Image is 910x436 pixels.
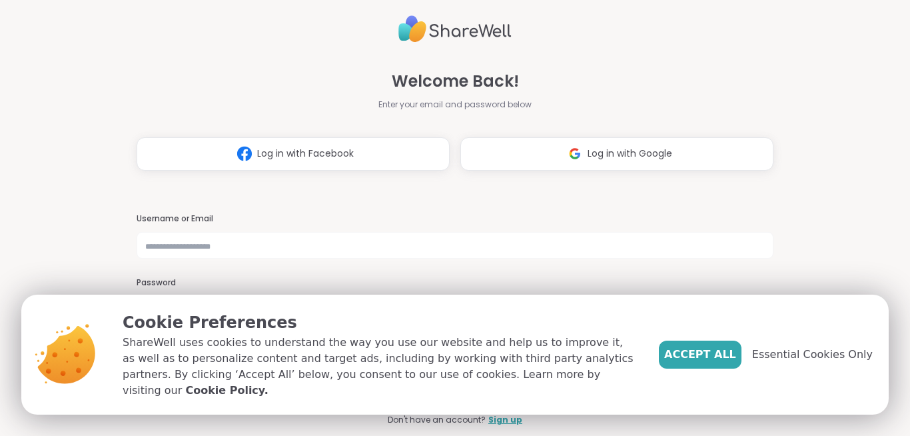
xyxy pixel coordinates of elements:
span: Don't have an account? [388,414,486,426]
span: Essential Cookies Only [752,347,873,363]
button: Log in with Google [460,137,773,171]
img: ShareWell Logo [398,10,512,48]
a: Cookie Policy. [185,383,268,399]
img: ShareWell Logomark [562,141,588,166]
h3: Password [137,277,773,289]
button: Accept All [659,341,741,369]
p: Cookie Preferences [123,311,638,335]
h3: Username or Email [137,213,773,225]
p: ShareWell uses cookies to understand the way you use our website and help us to improve it, as we... [123,335,638,399]
span: Log in with Google [588,147,672,161]
img: ShareWell Logomark [232,141,257,166]
span: Accept All [664,347,736,363]
a: Sign up [488,414,522,426]
span: Log in with Facebook [257,147,354,161]
span: Enter your email and password below [378,99,532,111]
button: Log in with Facebook [137,137,450,171]
span: Welcome Back! [392,69,519,93]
